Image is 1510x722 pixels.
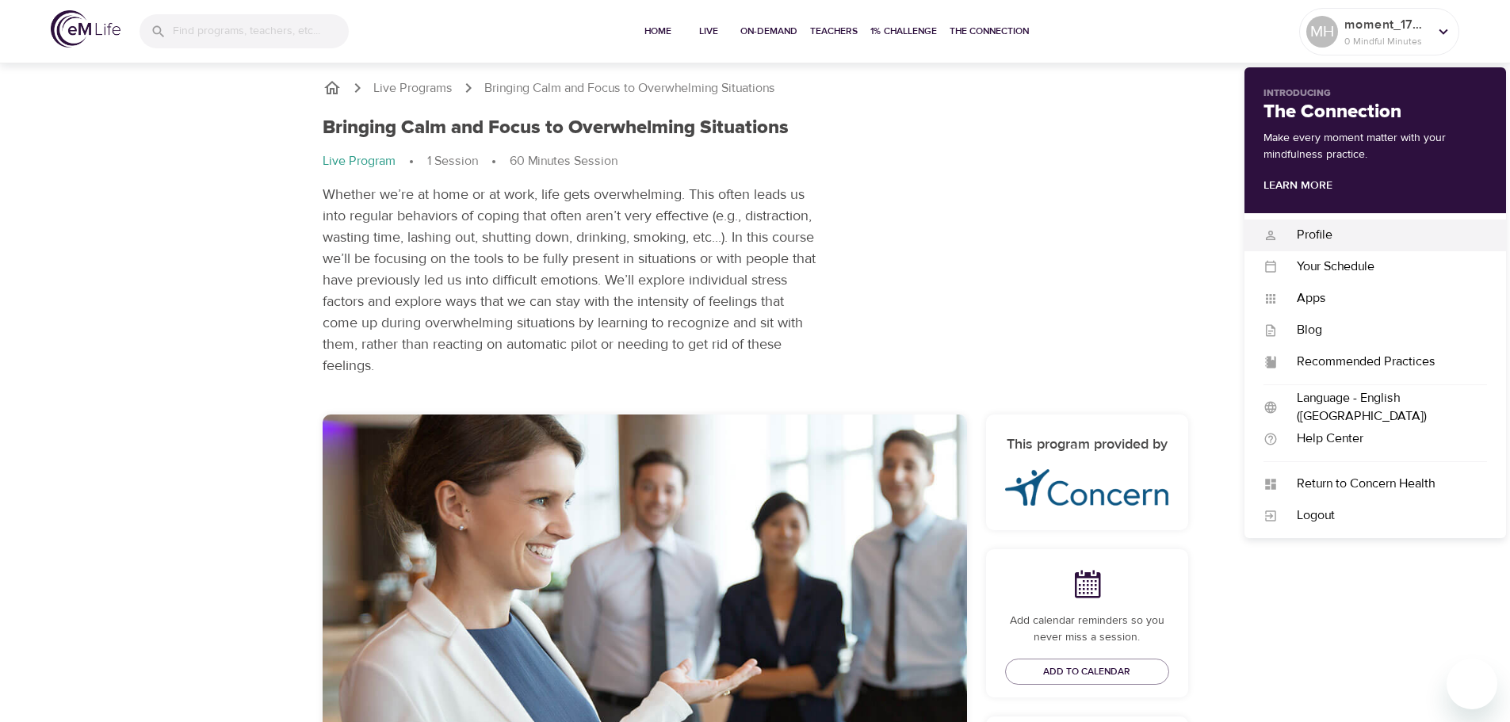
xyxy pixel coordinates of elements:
div: MH [1306,16,1338,48]
img: concern-logo%20%281%29.png [1005,469,1169,506]
h2: The Connection [1263,101,1487,124]
p: Bringing Calm and Focus to Overwhelming Situations [484,79,775,97]
div: Your Schedule [1278,258,1487,276]
p: 1 Session [427,152,478,170]
a: Live Programs [373,79,453,97]
iframe: Button to launch messaging window [1447,659,1497,709]
div: Profile [1278,226,1487,244]
p: 60 Minutes Session [510,152,617,170]
div: Logout [1278,506,1487,525]
span: Add to Calendar [1043,663,1130,680]
span: Live [690,23,728,40]
h6: This program provided by [1005,434,1169,457]
p: Make every moment matter with your mindfulness practice. [1263,130,1487,163]
p: Introducing [1263,86,1487,101]
p: Whether we’re at home or at work, life gets overwhelming. This often leads us into regular behavi... [323,184,820,376]
p: Add calendar reminders so you never miss a session. [1005,613,1169,646]
p: 0 Mindful Minutes [1344,34,1428,48]
div: Recommended Practices [1278,353,1487,371]
input: Find programs, teachers, etc... [173,14,349,48]
button: Add to Calendar [1005,659,1169,685]
div: Help Center [1278,430,1487,448]
p: Live Program [323,152,396,170]
div: Blog [1278,321,1487,339]
span: Home [639,23,677,40]
img: logo [51,10,120,48]
div: Return to Concern Health [1278,475,1487,493]
span: On-Demand [740,23,797,40]
nav: breadcrumb [323,78,1188,97]
span: Teachers [810,23,858,40]
h1: Bringing Calm and Focus to Overwhelming Situations [323,117,789,139]
nav: breadcrumb [323,152,820,171]
p: moment_1759856632 [1344,15,1428,34]
span: 1% Challenge [870,23,937,40]
div: Language - English ([GEOGRAPHIC_DATA]) [1278,389,1487,426]
a: Learn More [1263,178,1332,193]
div: Apps [1278,289,1487,308]
span: The Connection [950,23,1029,40]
